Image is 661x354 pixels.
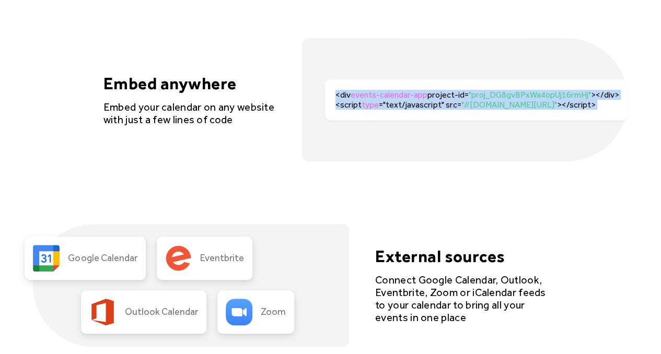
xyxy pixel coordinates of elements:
span: events-calendar-app [351,90,427,100]
h4: External sources [375,246,548,266]
span: "//[DOMAIN_NAME][URL]" [461,100,556,110]
div: Google Calendar [68,253,137,264]
div: Outlook Calendar [125,306,198,318]
div: Embed your calendar on any website with just a few lines of code [103,101,276,126]
span: type [362,100,379,110]
h4: Embed anywhere [103,74,276,93]
div: Zoom [261,306,286,318]
div: <div project-id= ></div><script ="text/javascript" src= ></script> [335,90,628,110]
span: "proj_DG8gvBPxWa4opUj16rmHj" [468,90,591,100]
div: Connect Google Calendar, Outlook, Eventbrite, Zoom or iCalendar feeds to your calendar to bring a... [375,274,548,324]
div: Eventbrite [200,253,244,264]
